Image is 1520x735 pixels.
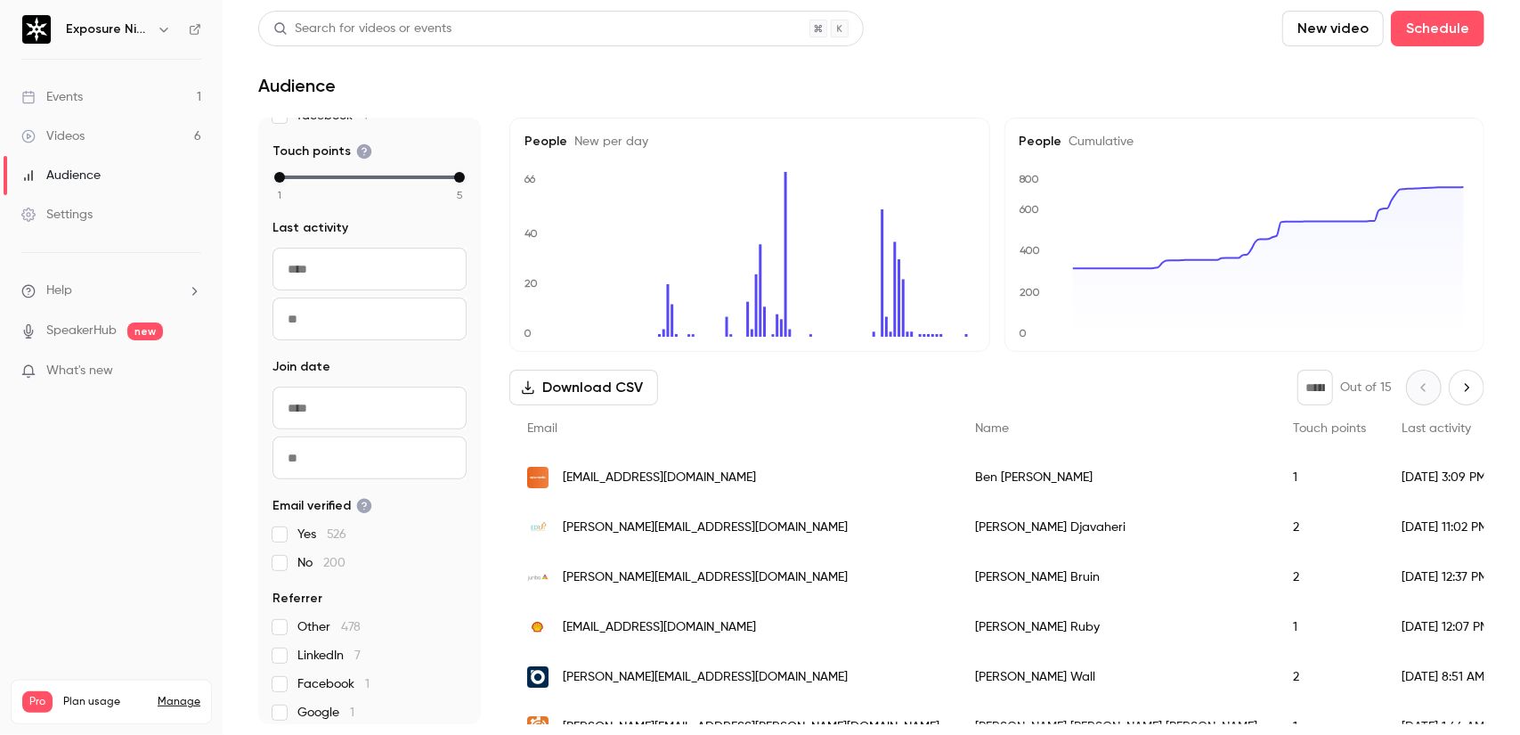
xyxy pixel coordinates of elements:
div: Videos [21,127,85,145]
span: Last activity [272,219,348,237]
input: To [272,437,467,479]
span: What's new [46,362,113,380]
span: [PERSON_NAME][EMAIL_ADDRESS][DOMAIN_NAME] [563,519,848,537]
span: 1 [365,678,370,690]
div: Ben [PERSON_NAME] [957,453,1275,502]
button: New video [1282,11,1384,46]
text: 66 [524,173,536,185]
div: [DATE] 11:02 PM [1384,502,1510,552]
span: 7 [354,649,361,662]
div: min [274,172,285,183]
div: Search for videos or events [273,20,451,38]
text: 600 [1019,203,1039,216]
div: [DATE] 12:07 PM [1384,602,1510,652]
span: Help [46,282,72,300]
span: Google [297,704,354,722]
h5: People [524,133,975,151]
button: Next page [1449,370,1484,405]
div: Audience [21,167,101,184]
div: 2 [1275,552,1384,602]
li: help-dropdown-opener [21,282,201,300]
span: Email [527,422,557,435]
img: spotler.co.uk [527,666,549,688]
span: 200 [323,557,345,569]
a: SpeakerHub [46,322,117,340]
span: 1 [278,187,281,203]
text: 0 [524,327,532,339]
div: 2 [1275,502,1384,552]
div: [DATE] 3:09 PM [1384,453,1510,502]
text: 200 [1020,286,1040,298]
span: [PERSON_NAME][EMAIL_ADDRESS][DOMAIN_NAME] [563,568,848,587]
div: Settings [21,206,93,224]
span: Last activity [1402,422,1471,435]
img: epixmedia.co.uk [527,467,549,488]
span: new [127,323,163,340]
span: Touch points [272,143,372,160]
text: 40 [524,227,538,240]
span: [EMAIL_ADDRESS][DOMAIN_NAME] [563,469,756,487]
div: [PERSON_NAME] Bruin [957,552,1275,602]
div: [PERSON_NAME] Wall [957,652,1275,702]
span: Join date [272,358,330,376]
input: From [272,248,467,290]
span: Other [297,618,361,636]
span: Yes [297,526,346,543]
span: [PERSON_NAME][EMAIL_ADDRESS][DOMAIN_NAME] [563,668,848,687]
span: [EMAIL_ADDRESS][DOMAIN_NAME] [563,618,756,637]
p: Out of 15 [1340,379,1392,396]
div: 1 [1275,453,1384,502]
span: New per day [567,135,648,148]
span: 1 [350,706,354,719]
h5: People [1020,133,1470,151]
span: Referrer [272,590,322,608]
div: [DATE] 12:37 PM [1384,552,1510,602]
span: Pro [22,691,53,713]
span: Facebook [297,675,370,693]
span: Cumulative [1062,135,1134,148]
img: juriba.com [527,567,549,588]
h6: Exposure Ninja [66,20,150,38]
span: 526 [327,528,346,541]
span: LinkedIn [297,647,361,665]
div: [PERSON_NAME] Ruby [957,602,1275,652]
div: [DATE] 8:51 AM [1384,652,1510,702]
text: 0 [1019,327,1027,339]
span: 5 [457,187,462,203]
span: Name [975,422,1009,435]
button: Schedule [1391,11,1484,46]
div: 1 [1275,602,1384,652]
span: Email verified [272,497,372,515]
button: Download CSV [509,370,658,405]
span: Touch points [1293,422,1366,435]
div: Events [21,88,83,106]
h1: Audience [258,75,336,96]
img: shell.com [527,617,549,638]
text: 800 [1019,173,1039,185]
input: From [272,387,467,429]
span: Plan usage [63,695,147,709]
text: 20 [524,277,538,290]
div: [PERSON_NAME] Djavaheri [957,502,1275,552]
span: No [297,554,345,572]
span: 478 [341,621,361,633]
div: 2 [1275,652,1384,702]
text: 400 [1020,245,1040,257]
img: eggdonorandsurrogacy.com [527,517,549,538]
img: Exposure Ninja [22,15,51,44]
div: max [454,172,465,183]
input: To [272,298,467,340]
a: Manage [158,695,200,709]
